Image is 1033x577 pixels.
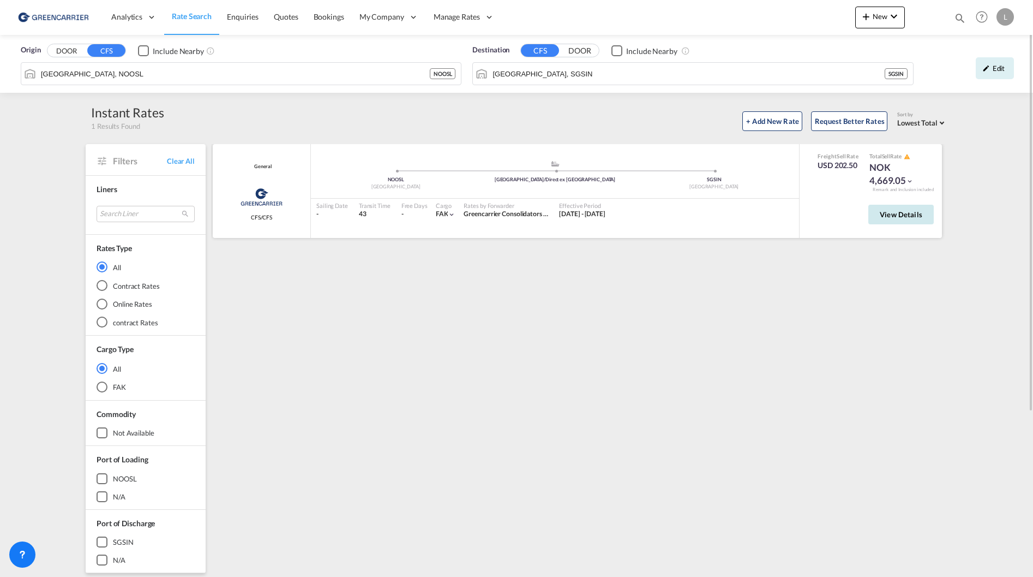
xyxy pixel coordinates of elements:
[864,187,942,193] div: Remark and Inclusion included
[359,11,404,22] span: My Company
[882,153,891,159] span: Sell
[97,519,155,528] span: Port of Discharge
[436,210,448,218] span: FAK
[97,363,195,374] md-radio-button: All
[91,104,164,121] div: Instant Rates
[521,44,559,57] button: CFS
[860,10,873,23] md-icon: icon-plus 400-fg
[954,12,966,28] div: icon-magnify
[172,11,212,21] span: Rate Search
[855,7,905,28] button: icon-plus 400-fgNewicon-chevron-down
[742,111,802,131] button: + Add New Rate
[97,280,195,291] md-radio-button: Contract Rates
[251,163,272,170] span: General
[885,68,908,79] div: SGSIN
[153,46,204,57] div: Include Nearby
[818,160,858,171] div: USD 202.50
[97,491,195,502] md-checkbox: N/A
[869,161,924,187] div: NOK 4,669.05
[113,537,134,547] div: SGSIN
[559,210,605,219] div: 01 Sep 2025 - 30 Sep 2025
[430,68,456,79] div: NOOSL
[97,185,117,194] span: Liners
[880,210,922,219] span: View Details
[167,156,195,166] span: Clear All
[316,210,348,219] div: -
[837,153,846,159] span: Sell
[860,12,900,21] span: New
[97,537,195,548] md-checkbox: SGSIN
[493,66,885,82] input: Search by Port
[359,210,391,219] div: 43
[626,46,677,57] div: Include Nearby
[464,210,548,219] div: Greencarrier Consolidators (Norway)
[251,213,272,221] span: CFS/CFS
[887,10,900,23] md-icon: icon-chevron-down
[972,8,991,26] span: Help
[549,161,562,166] md-icon: assets/icons/custom/ship-fill.svg
[818,152,858,160] div: Freight Rate
[97,455,148,464] span: Port of Loading
[97,382,195,392] md-radio-button: FAK
[274,12,298,21] span: Quotes
[97,344,134,355] div: Cargo Type
[113,492,125,502] div: N/A
[634,183,794,191] div: [GEOGRAPHIC_DATA]
[904,153,910,160] md-icon: icon-alert
[316,183,476,191] div: [GEOGRAPHIC_DATA]
[436,201,456,210] div: Cargo
[316,176,476,183] div: NOOSL
[448,211,455,218] md-icon: icon-chevron-down
[401,201,428,210] div: Free Days
[97,243,132,254] div: Rates Type
[996,8,1014,26] div: L
[138,45,204,56] md-checkbox: Checkbox No Ink
[897,111,947,118] div: Sort by
[227,12,259,21] span: Enquiries
[97,299,195,310] md-radio-button: Online Rates
[869,152,924,161] div: Total Rate
[464,210,615,218] span: Greencarrier Consolidators ([GEOGRAPHIC_DATA])
[464,201,548,210] div: Rates by Forwarder
[21,63,461,85] md-input-container: Oslo, NOOSL
[976,57,1014,79] div: icon-pencilEdit
[21,45,40,56] span: Origin
[634,176,794,183] div: SGSIN
[237,183,286,211] img: Greencarrier Consolidators
[113,555,125,565] div: N/A
[472,45,509,56] span: Destination
[97,555,195,566] md-checkbox: N/A
[314,12,344,21] span: Bookings
[811,111,887,131] button: Request Better Rates
[906,177,914,185] md-icon: icon-chevron-down
[113,428,154,438] div: not available
[97,261,195,272] md-radio-button: All
[972,8,996,27] div: Help
[97,317,195,328] md-radio-button: contract Rates
[87,44,125,57] button: CFS
[113,155,167,167] span: Filters
[868,205,934,224] button: View Details
[47,45,86,57] button: DOOR
[16,5,90,29] img: e39c37208afe11efa9cb1d7a6ea7d6f5.png
[611,45,677,56] md-checkbox: Checkbox No Ink
[476,176,635,183] div: [GEOGRAPHIC_DATA]/Direct ex [GEOGRAPHIC_DATA]
[97,409,136,419] span: Commodity
[473,63,912,85] md-input-container: Singapore, SGSIN
[206,46,215,55] md-icon: Unchecked: Ignores neighbouring ports when fetching rates.Checked : Includes neighbouring ports w...
[559,201,605,210] div: Effective Period
[954,12,966,24] md-icon: icon-magnify
[561,45,599,57] button: DOOR
[91,121,140,131] span: 1 Results Found
[111,11,142,22] span: Analytics
[41,66,430,82] input: Search by Port
[251,163,272,170] div: Contract / Rate Agreement / Tariff / Spot Pricing Reference Number: General
[897,116,947,128] md-select: Select: Lowest Total
[897,118,938,127] span: Lowest Total
[316,201,348,210] div: Sailing Date
[97,473,195,484] md-checkbox: NOOSL
[401,210,404,219] div: -
[359,201,391,210] div: Transit Time
[982,64,990,72] md-icon: icon-pencil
